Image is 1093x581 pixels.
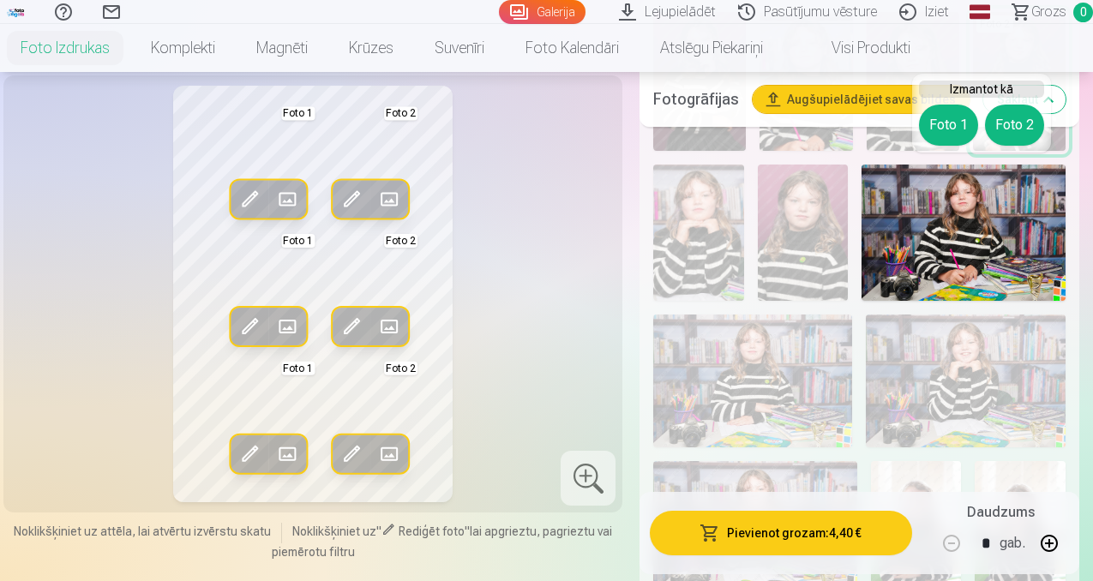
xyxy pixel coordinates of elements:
button: Foto 2 [985,105,1044,146]
span: " [465,524,470,538]
div: gab. [1000,523,1025,564]
a: Visi produkti [784,24,931,72]
a: Suvenīri [414,24,505,72]
h6: Izmantot kā [919,81,1044,98]
a: Krūzes [328,24,414,72]
a: Foto kalendāri [505,24,640,72]
a: Komplekti [130,24,236,72]
button: Pievienot grozam:4,40 € [650,511,912,555]
span: Noklikšķiniet uz [292,524,376,538]
h5: Fotogrāfijas [653,87,739,111]
span: Noklikšķiniet uz attēla, lai atvērtu izvērstu skatu [14,523,271,540]
a: Magnēti [236,24,328,72]
img: /fa1 [7,7,26,17]
span: 0 [1073,3,1093,22]
button: Augšupielādējiet savas bildes [753,86,970,113]
button: Foto 1 [919,105,978,146]
h5: Daudzums [967,502,1035,523]
a: Atslēgu piekariņi [640,24,784,72]
span: " [376,524,381,538]
span: Grozs [1031,2,1066,22]
span: Rediģēt foto [399,524,465,538]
